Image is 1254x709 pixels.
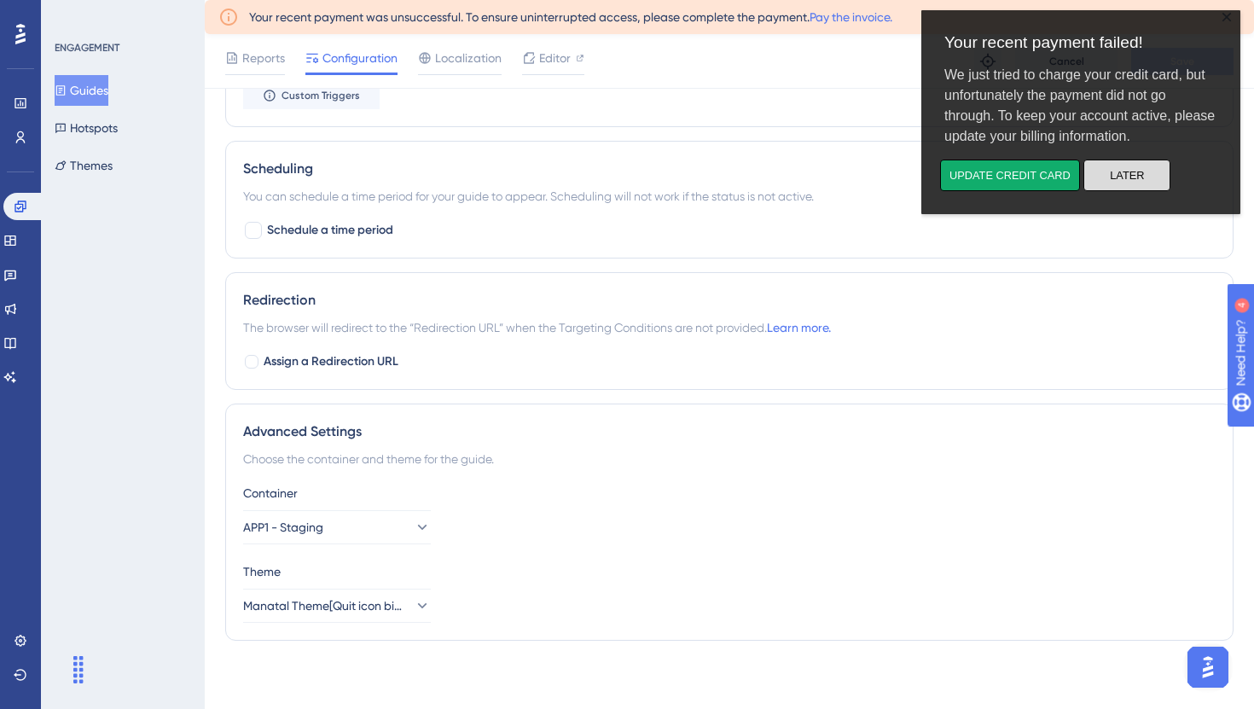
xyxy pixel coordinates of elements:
[55,41,119,55] div: ENGAGEMENT
[322,48,398,68] span: Configuration
[243,483,1216,503] div: Container
[119,9,124,22] div: 4
[55,150,113,181] button: Themes
[243,186,1216,206] div: You can schedule a time period for your guide to appear. Scheduling will not work if the status i...
[243,561,1216,582] div: Theme
[19,160,159,191] button: Update credit card
[243,290,1216,311] div: Redirection
[243,510,431,544] button: APP1 - Staging
[10,20,309,52] div: Your recent payment failed!
[10,52,309,160] div: We just tried to charge your credit card, but unfortunately the payment did not go through. To ke...
[810,10,892,24] a: Pay the invoice.
[243,596,407,616] span: Manatal Theme[Quit icon bigger]
[243,589,431,623] button: Manatal Theme[Quit icon bigger]
[40,4,107,25] span: Need Help?
[65,644,92,695] div: Drag
[1182,642,1234,693] iframe: UserGuiding AI Assistant Launcher
[243,159,1216,179] div: Scheduling
[267,220,393,241] span: Schedule a time period
[242,48,285,68] span: Reports
[264,352,398,372] span: Assign a Redirection URL
[243,517,323,538] span: APP1 - Staging
[243,449,1216,469] div: Choose the container and theme for the guide.
[249,7,892,27] span: Your recent payment was unsuccessful. To ensure uninterrupted access, please complete the payment.
[55,75,108,106] button: Guides
[435,48,502,68] span: Localization
[282,89,360,102] span: Custom Triggers
[243,421,1216,442] div: Advanced Settings
[243,82,380,109] button: Custom Triggers
[767,321,831,334] a: Learn more.
[162,160,249,191] button: Later
[539,48,571,68] span: Editor
[55,113,118,143] button: Hotspots
[243,317,831,338] span: The browser will redirect to the “Redirection URL” when the Targeting Conditions are not provided.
